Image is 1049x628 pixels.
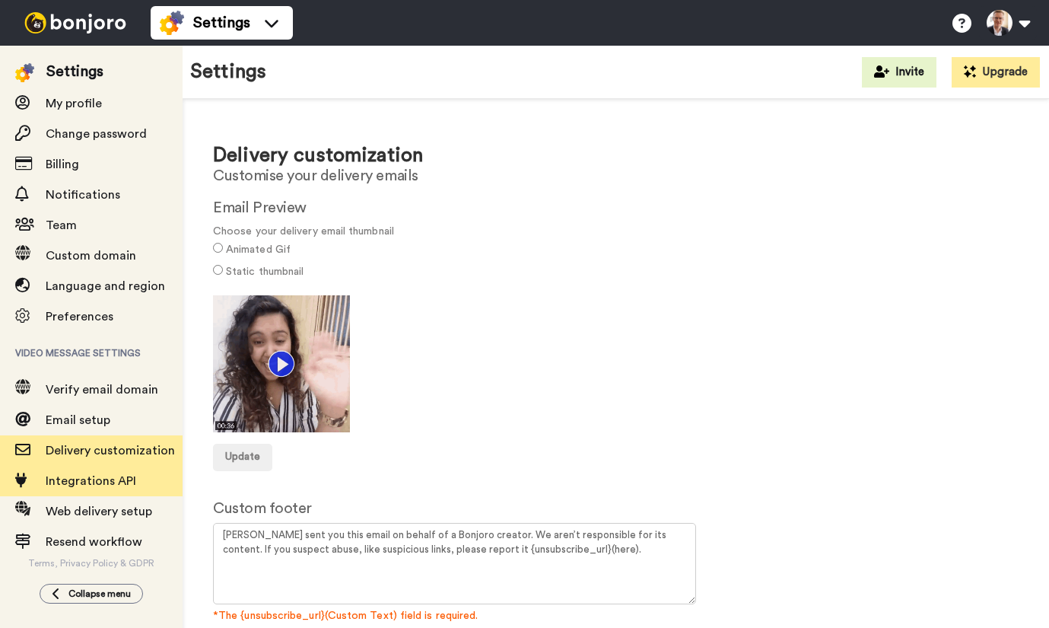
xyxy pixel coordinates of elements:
span: Collapse menu [68,588,131,600]
span: Billing [46,158,79,171]
span: Custom domain [46,250,136,262]
span: Preferences [46,311,113,323]
label: Custom footer [213,498,312,520]
h1: Delivery customization [213,145,1019,167]
span: Change password [46,128,147,140]
span: Settings [193,12,250,33]
label: Static thumbnail [226,264,304,280]
img: settings-colored.svg [15,63,34,82]
span: Update [225,451,260,462]
button: Upgrade [952,57,1040,88]
span: Verify email domain [46,384,158,396]
span: Resend workflow [46,536,142,548]
span: Language and region [46,280,165,292]
img: c713b795-656f-4edb-9759-2201f17354ac.gif [213,295,350,432]
span: Email setup [46,414,110,426]
button: Collapse menu [40,584,143,604]
span: Integrations API [46,475,136,487]
span: Team [46,219,77,231]
label: Animated Gif [226,242,291,258]
button: Update [213,444,272,471]
span: *The {unsubscribe_url}(Custom Text) field is required. [213,608,1019,624]
span: Web delivery setup [46,505,152,518]
h1: Settings [190,61,266,83]
img: settings-colored.svg [160,11,184,35]
textarea: [PERSON_NAME] sent you this email on behalf of a Bonjoro creator. We aren’t responsible for its c... [213,523,696,604]
span: Choose your delivery email thumbnail [213,224,1019,240]
button: Invite [862,57,936,88]
h2: Email Preview [213,199,1019,216]
h2: Customise your delivery emails [213,167,1019,184]
span: My profile [46,97,102,110]
img: bj-logo-header-white.svg [18,12,132,33]
div: Settings [46,61,103,82]
span: Notifications [46,189,120,201]
span: Delivery customization [46,445,175,457]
